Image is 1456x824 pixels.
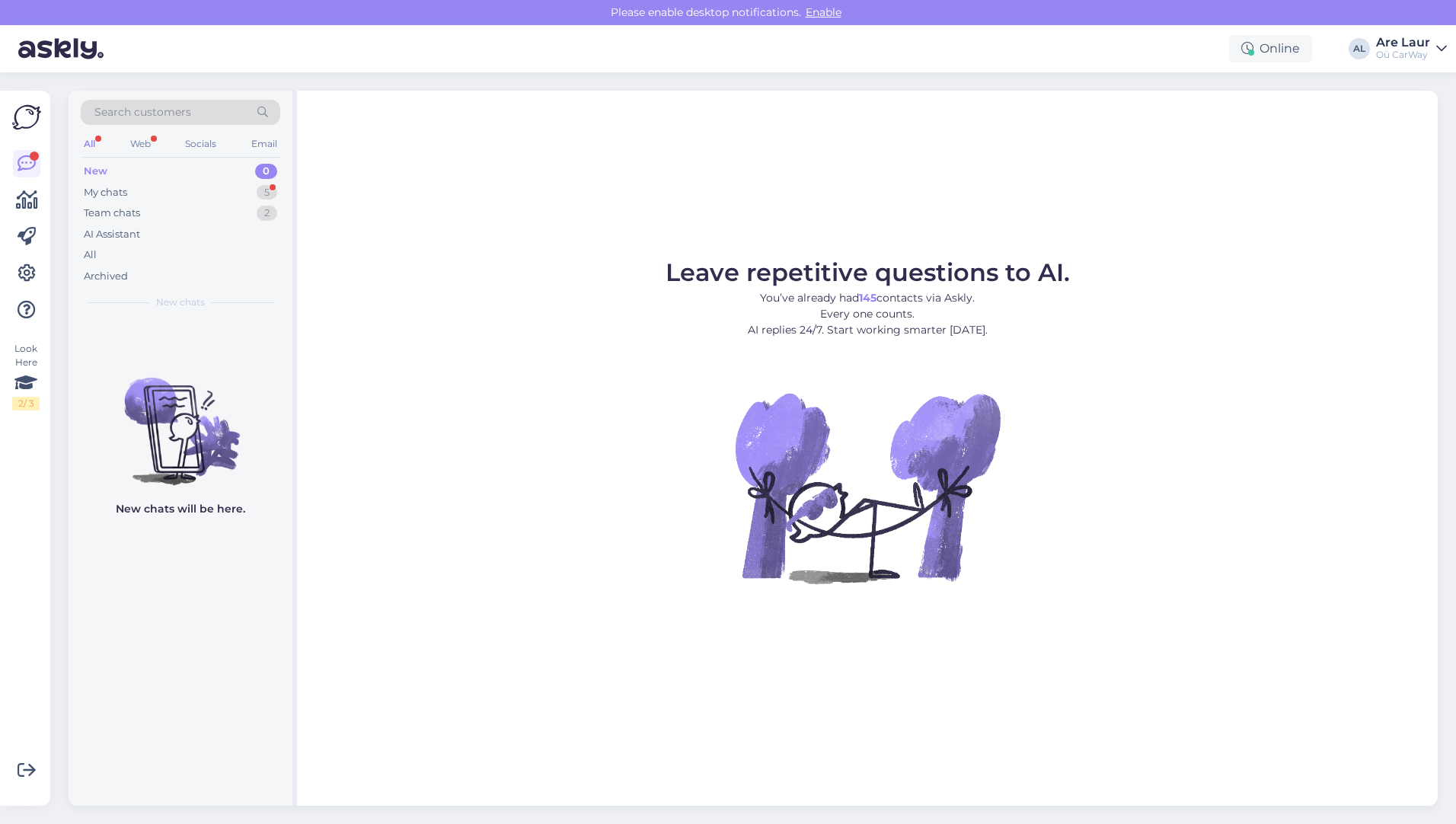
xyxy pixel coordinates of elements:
[69,350,292,487] img: No chats
[859,291,876,305] b: 145
[84,269,128,284] div: Archived
[84,227,140,242] div: AI Assistant
[156,295,205,309] span: New chats
[84,206,140,221] div: Team chats
[666,257,1070,287] span: Leave repetitive questions to AI.
[1376,37,1430,49] div: Are Laur
[257,206,277,221] div: 2
[127,134,154,154] div: Web
[84,248,97,263] div: All
[182,134,219,154] div: Socials
[1229,35,1312,62] div: Online
[94,104,191,120] span: Search customers
[1349,38,1370,59] div: AL
[12,342,40,410] div: Look Here
[12,103,41,132] img: Askly Logo
[81,134,98,154] div: All
[255,164,277,179] div: 0
[116,501,245,517] p: New chats will be here.
[666,290,1070,338] p: You’ve already had contacts via Askly. Every one counts. AI replies 24/7. Start working smarter [...
[730,350,1004,624] img: No Chat active
[801,5,846,19] span: Enable
[1376,49,1430,61] div: Oü CarWay
[84,164,107,179] div: New
[12,397,40,410] div: 2 / 3
[257,185,277,200] div: 5
[1376,37,1447,61] a: Are LaurOü CarWay
[84,185,127,200] div: My chats
[248,134,280,154] div: Email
